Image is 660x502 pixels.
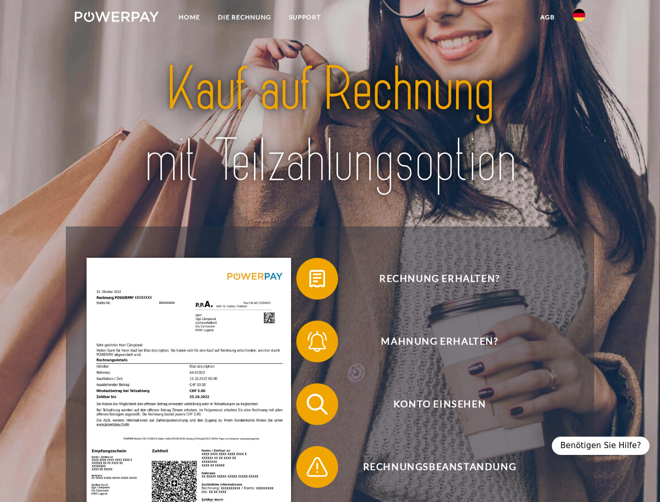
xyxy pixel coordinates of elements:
img: qb_bell.svg [304,328,330,355]
img: qb_bill.svg [304,266,330,292]
button: Rechnungsbeanstandung [296,446,568,488]
img: title-powerpay_de.svg [100,50,560,200]
img: de [573,9,585,21]
a: DIE RECHNUNG [209,8,280,27]
img: qb_search.svg [304,391,330,417]
a: Home [170,8,209,27]
a: SUPPORT [280,8,330,27]
button: Rechnung erhalten? [296,258,568,300]
button: Mahnung erhalten? [296,321,568,362]
span: Mahnung erhalten? [311,321,568,362]
a: agb [531,8,564,27]
span: Konto einsehen [311,383,568,425]
img: qb_warning.svg [304,454,330,480]
div: Benötigen Sie Hilfe? [552,437,650,455]
span: Rechnung erhalten? [311,258,568,300]
button: Konto einsehen [296,383,568,425]
span: Rechnungsbeanstandung [311,446,568,488]
img: logo-powerpay-white.svg [75,12,159,22]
